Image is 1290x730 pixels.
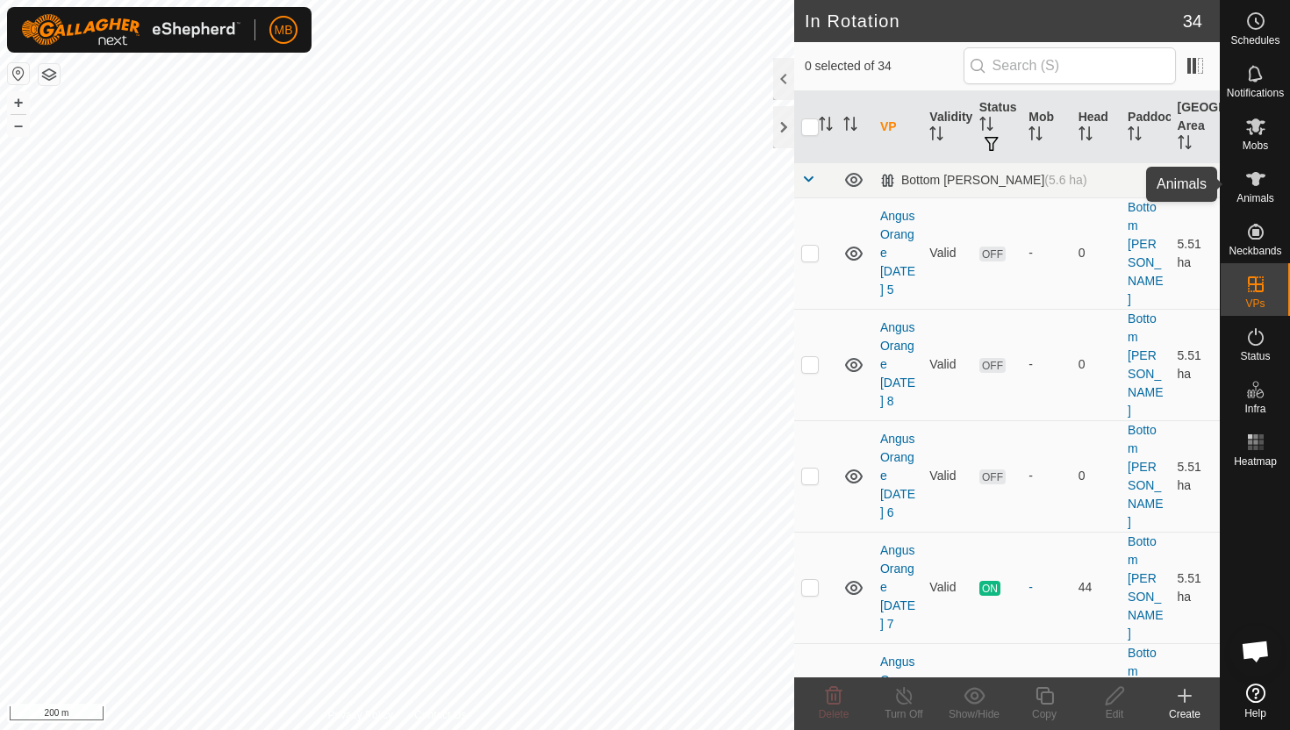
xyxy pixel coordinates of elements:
div: Bottom [PERSON_NAME] [880,173,1087,188]
p-sorticon: Activate to sort [979,119,993,133]
th: Head [1071,91,1121,163]
div: Show/Hide [939,706,1009,722]
a: Bottom [PERSON_NAME] [1128,200,1163,306]
span: Infra [1244,404,1265,414]
span: ON [979,581,1000,596]
th: [GEOGRAPHIC_DATA] Area [1171,91,1220,163]
th: Mob [1021,91,1071,163]
div: Turn Off [869,706,939,722]
td: 5.51 ha [1171,197,1220,309]
span: OFF [979,469,1006,484]
td: 44 [1071,532,1121,643]
td: 5.51 ha [1171,532,1220,643]
a: Angus Orange [DATE] 6 [880,432,915,519]
div: - [1028,467,1064,485]
div: - [1028,355,1064,374]
a: Bottom [PERSON_NAME] [1128,311,1163,418]
a: Contact Us [414,707,466,723]
span: 34 [1183,8,1202,34]
span: 0 selected of 34 [805,57,964,75]
td: 0 [1071,309,1121,420]
a: Angus Orange [DATE] 8 [880,320,915,408]
p-sorticon: Activate to sort [1128,129,1142,143]
td: 5.51 ha [1171,420,1220,532]
a: Privacy Policy [327,707,393,723]
button: Reset Map [8,63,29,84]
div: Create [1150,706,1220,722]
a: Help [1221,676,1290,726]
p-sorticon: Activate to sort [929,129,943,143]
p-sorticon: Activate to sort [1079,129,1093,143]
span: Schedules [1230,35,1279,46]
td: Valid [922,420,971,532]
a: Bottom [PERSON_NAME] [1128,534,1163,641]
div: Edit [1079,706,1150,722]
div: Copy [1009,706,1079,722]
span: Notifications [1227,88,1284,98]
a: Angus Orange [DATE] 5 [880,209,915,297]
th: VP [873,91,922,163]
button: + [8,92,29,113]
span: OFF [979,247,1006,261]
th: Paddock [1121,91,1170,163]
button: – [8,115,29,136]
td: Valid [922,532,971,643]
span: MB [275,21,293,39]
span: Animals [1236,193,1274,204]
span: Mobs [1243,140,1268,151]
td: 0 [1071,197,1121,309]
span: OFF [979,358,1006,373]
td: 5.51 ha [1171,309,1220,420]
div: - [1028,244,1064,262]
span: Heatmap [1234,456,1277,467]
a: Angus Orange [DATE] 7 [880,543,915,631]
td: 0 [1071,420,1121,532]
span: Neckbands [1229,246,1281,256]
div: Open chat [1229,625,1282,677]
p-sorticon: Activate to sort [1178,138,1192,152]
p-sorticon: Activate to sort [819,119,833,133]
p-sorticon: Activate to sort [843,119,857,133]
div: - [1028,578,1064,597]
input: Search (S) [964,47,1176,84]
td: Valid [922,309,971,420]
img: Gallagher Logo [21,14,240,46]
th: Validity [922,91,971,163]
span: (5.6 ha) [1044,173,1086,187]
td: Valid [922,197,971,309]
h2: In Rotation [805,11,1183,32]
span: VPs [1245,298,1265,309]
span: Help [1244,708,1266,719]
a: Bottom [PERSON_NAME] [1128,423,1163,529]
p-sorticon: Activate to sort [1028,129,1043,143]
span: Status [1240,351,1270,361]
button: Map Layers [39,64,60,85]
th: Status [972,91,1021,163]
span: Delete [819,708,849,720]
